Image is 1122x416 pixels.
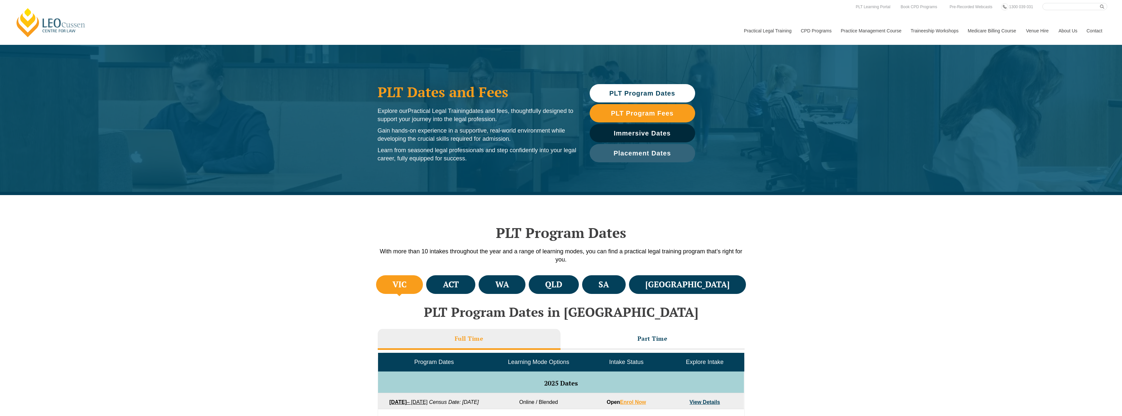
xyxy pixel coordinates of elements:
[690,399,720,405] a: View Details
[963,17,1021,45] a: Medicare Billing Course
[607,399,646,405] strong: Open
[545,279,562,290] h4: QLD
[590,124,695,142] a: Immersive Dates
[611,110,674,117] span: PLT Program Fees
[614,130,671,136] span: Immersive Dates
[609,359,643,365] span: Intake Status
[378,127,577,143] p: Gain hands-on experience in a supportive, real-world environment while developing the crucial ski...
[899,3,939,10] a: Book CPD Programs
[508,359,569,365] span: Learning Mode Options
[590,144,695,162] a: Placement Dates
[429,399,479,405] em: Census Date: [DATE]
[378,107,577,123] p: Explore our dates and fees, thoughtfully designed to support your journey into the legal profession.
[374,225,748,241] h2: PLT Program Dates
[378,146,577,163] p: Learn from seasoned legal professionals and step confidently into your legal career, fully equipp...
[836,17,906,45] a: Practice Management Course
[739,17,796,45] a: Practical Legal Training
[392,279,407,290] h4: VIC
[374,247,748,264] p: With more than 10 intakes throughout the year and a range of learning modes, you can find a pract...
[455,335,484,342] h3: Full Time
[408,108,469,114] span: Practical Legal Training
[599,279,609,290] h4: SA
[443,279,459,290] h4: ACT
[378,84,577,100] h1: PLT Dates and Fees
[1078,372,1106,400] iframe: LiveChat chat widget
[590,84,695,102] a: PLT Program Dates
[1082,17,1107,45] a: Contact
[645,279,730,290] h4: [GEOGRAPHIC_DATA]
[1009,5,1033,9] span: 1300 039 031
[637,335,668,342] h3: Part Time
[15,7,87,38] a: [PERSON_NAME] Centre for Law
[948,3,994,10] a: Pre-Recorded Webcasts
[1021,17,1054,45] a: Venue Hire
[796,17,836,45] a: CPD Programs
[414,359,454,365] span: Program Dates
[389,399,407,405] strong: [DATE]
[854,3,892,10] a: PLT Learning Portal
[490,393,587,409] td: Online / Blended
[1007,3,1035,10] a: 1300 039 031
[686,359,724,365] span: Explore Intake
[1054,17,1082,45] a: About Us
[374,305,748,319] h2: PLT Program Dates in [GEOGRAPHIC_DATA]
[495,279,509,290] h4: WA
[609,90,675,97] span: PLT Program Dates
[614,150,671,156] span: Placement Dates
[620,399,646,405] a: Enrol Now
[590,104,695,122] a: PLT Program Fees
[544,379,578,388] span: 2025 Dates
[906,17,963,45] a: Traineeship Workshops
[389,399,428,405] a: [DATE]– [DATE]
